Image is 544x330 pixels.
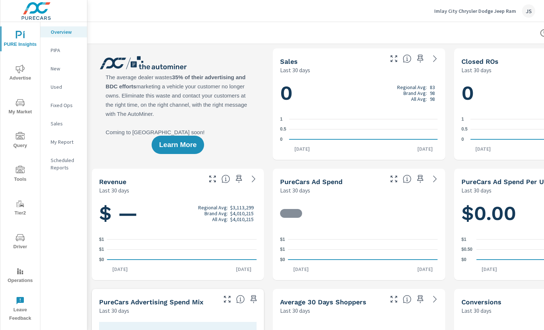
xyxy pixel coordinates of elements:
[230,205,254,210] p: $3,113,299
[40,136,87,147] div: My Report
[233,173,245,185] span: Save this to your personalized report
[99,201,257,226] h1: $ —
[280,247,285,252] text: $1
[388,293,400,305] button: Make Fullscreen
[207,173,218,185] button: Make Fullscreen
[434,8,516,14] p: Imlay City Chrysler Dodge Jeep Ram
[3,267,38,285] span: Operations
[3,199,38,217] span: Tier2
[40,100,87,111] div: Fixed Ops
[3,65,38,82] span: Advertise
[429,293,441,305] a: See more details in report
[280,257,285,262] text: $0
[461,137,464,142] text: 0
[388,173,400,185] button: Make Fullscreen
[99,178,126,186] h5: Revenue
[280,306,310,315] p: Last 30 days
[280,137,283,142] text: 0
[280,81,438,106] h1: 0
[461,58,498,65] h5: Closed ROs
[280,186,310,195] p: Last 30 days
[236,295,245,304] span: This table looks at how you compare to the amount of budget you spend per channel as opposed to y...
[99,247,104,252] text: $1
[461,127,468,132] text: 0.5
[280,298,366,306] h5: Average 30 Days Shoppers
[51,102,81,109] p: Fixed Ops
[51,65,81,72] p: New
[107,265,133,273] p: [DATE]
[429,53,441,65] a: See more details in report
[40,63,87,74] div: New
[280,117,283,122] text: 1
[288,265,314,273] p: [DATE]
[99,306,129,315] p: Last 30 days
[231,265,257,273] p: [DATE]
[414,173,426,185] span: Save this to your personalized report
[411,96,427,102] p: All Avg:
[461,298,501,306] h5: Conversions
[221,293,233,305] button: Make Fullscreen
[461,257,467,262] text: $0
[3,166,38,184] span: Tools
[430,84,435,90] p: 83
[280,127,286,132] text: 0.5
[461,66,492,74] p: Last 30 days
[248,293,260,305] span: Save this to your personalized report
[414,53,426,65] span: Save this to your personalized report
[3,98,38,116] span: My Market
[99,237,104,242] text: $1
[3,233,38,251] span: Driver
[403,90,427,96] p: Brand Avg:
[470,145,496,153] p: [DATE]
[3,132,38,150] span: Query
[40,81,87,92] div: Used
[51,157,81,171] p: Scheduled Reports
[412,145,438,153] p: [DATE]
[51,28,81,36] p: Overview
[280,178,342,186] h5: PureCars Ad Spend
[414,293,426,305] span: Save this to your personalized report
[280,237,285,242] text: $1
[248,173,260,185] a: See more details in report
[403,54,411,63] span: Number of vehicles sold by the dealership over the selected date range. [Source: This data is sou...
[3,31,38,49] span: PURE Insights
[403,175,411,183] span: Total cost of media for all PureCars channels for the selected dealership group over the selected...
[461,306,492,315] p: Last 30 days
[159,142,196,148] span: Learn More
[461,117,464,122] text: 1
[430,90,435,96] p: 98
[280,58,298,65] h5: Sales
[388,53,400,65] button: Make Fullscreen
[230,216,254,222] p: $4,010,215
[99,298,203,306] h5: PureCars Advertising Spend Mix
[204,210,228,216] p: Brand Avg:
[461,247,472,252] text: $0.50
[230,210,254,216] p: $4,010,215
[3,296,38,323] span: Leave Feedback
[40,118,87,129] div: Sales
[412,265,438,273] p: [DATE]
[40,155,87,173] div: Scheduled Reports
[476,265,502,273] p: [DATE]
[99,186,129,195] p: Last 30 days
[99,257,104,262] text: $0
[289,145,315,153] p: [DATE]
[51,47,81,54] p: PIPA
[0,22,40,326] div: nav menu
[430,96,435,102] p: 98
[461,186,492,195] p: Last 30 days
[403,295,411,304] span: A rolling 30 day total of daily Shoppers on the dealership website, averaged over the selected da...
[198,205,228,210] p: Regional Avg:
[152,136,204,154] button: Learn More
[221,175,230,183] span: Total sales revenue over the selected date range. [Source: This data is sourced from the dealer’s...
[51,138,81,146] p: My Report
[51,120,81,127] p: Sales
[212,216,228,222] p: All Avg:
[522,4,535,18] div: JS
[40,45,87,56] div: PIPA
[429,173,441,185] a: See more details in report
[51,83,81,91] p: Used
[461,237,467,242] text: $1
[40,26,87,37] div: Overview
[280,66,310,74] p: Last 30 days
